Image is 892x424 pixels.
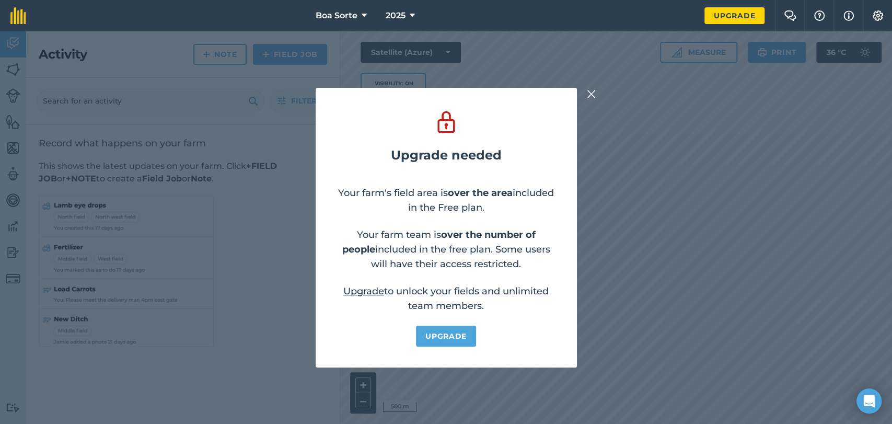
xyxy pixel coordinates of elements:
a: Upgrade [704,7,764,24]
div: Open Intercom Messenger [856,388,882,414]
strong: over the number of people [342,229,536,255]
h2: Upgrade needed [391,148,502,163]
strong: over the area [448,187,513,199]
span: 2025 [386,9,406,22]
img: A cog icon [872,10,884,21]
p: Your farm team is included in the free plan. Some users will have their access restricted. [337,227,556,271]
img: A question mark icon [813,10,826,21]
img: svg+xml;base64,PHN2ZyB4bWxucz0iaHR0cDovL3d3dy53My5vcmcvMjAwMC9zdmciIHdpZHRoPSIxNyIgaGVpZ2h0PSIxNy... [843,9,854,22]
a: Upgrade [343,285,384,297]
p: Your farm's field area is included in the Free plan. [337,186,556,215]
p: to unlock your fields and unlimited team members. [337,284,556,313]
img: fieldmargin Logo [10,7,26,24]
img: svg+xml;base64,PHN2ZyB4bWxucz0iaHR0cDovL3d3dy53My5vcmcvMjAwMC9zdmciIHdpZHRoPSIyMiIgaGVpZ2h0PSIzMC... [587,88,596,100]
img: Two speech bubbles overlapping with the left bubble in the forefront [784,10,796,21]
a: Upgrade [416,326,476,347]
span: Boa Sorte [316,9,357,22]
